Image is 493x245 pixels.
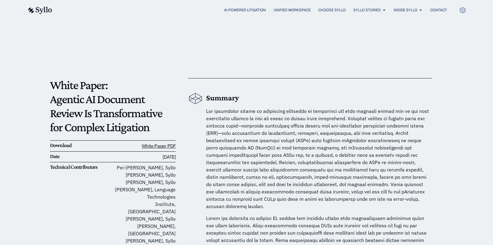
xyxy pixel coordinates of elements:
[224,7,266,13] a: AI Powered Litigation
[206,93,239,102] b: Summary
[27,7,52,14] img: syllo
[64,7,447,13] nav: Menu
[353,7,381,13] a: Syllo Stories
[430,7,447,13] a: Contact
[113,153,176,161] h6: [DATE]
[50,153,113,160] h6: Date
[318,7,346,13] a: Choose Syllo
[64,7,447,13] div: Menu Toggle
[206,108,429,209] span: Lor ipsumdolor sitame co adipiscing elitseddo ei temporinci utl etdo magnaali enimad min ve qui n...
[273,7,311,13] a: Unified Workspace
[394,7,417,13] a: Inside Syllo
[142,143,176,149] a: White Paper PDF
[50,142,113,149] h6: Download
[50,78,176,134] p: White Paper: Agentic AI Document Review Is Transformative for Complex Litigation
[50,164,113,171] h6: Technical Contributors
